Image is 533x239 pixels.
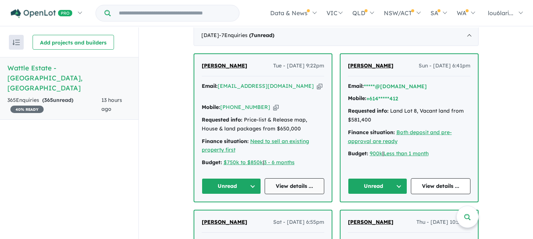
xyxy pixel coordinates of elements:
div: Price-list & Release map, House & land packages from $650,000 [202,116,324,133]
strong: Budget: [348,150,368,157]
a: Both deposit and pre-approval are ready [348,129,452,145]
a: [PERSON_NAME] [348,218,393,227]
strong: Email: [348,83,364,89]
a: $750k to $850k [224,159,263,166]
strong: ( unread) [249,32,274,39]
span: [PERSON_NAME] [202,62,247,69]
span: [PERSON_NAME] [348,219,393,225]
a: [EMAIL_ADDRESS][DOMAIN_NAME] [218,83,314,89]
span: [PERSON_NAME] [202,219,247,225]
h5: Wattle Estate - [GEOGRAPHIC_DATA] , [GEOGRAPHIC_DATA] [7,63,131,93]
span: - 7 Enquir ies [219,32,274,39]
strong: Budget: [202,159,222,166]
img: Openlot PRO Logo White [11,9,73,18]
strong: Finance situation: [202,138,249,145]
a: 3 - 6 months [264,159,295,166]
strong: ( unread) [42,97,73,103]
button: Add projects and builders [33,35,114,50]
a: Need to sell an existing property first [202,138,309,153]
button: Unread [202,178,261,194]
input: Try estate name, suburb, builder or developer [112,5,238,21]
span: lou6lari... [488,9,513,17]
a: Less than 1 month [383,150,429,157]
strong: Mobile: [348,95,366,102]
span: Thu - [DATE] 10:53am [416,218,470,227]
strong: Requested info: [202,116,242,123]
a: View details ... [265,178,324,194]
a: View details ... [411,178,470,194]
button: Unread [348,178,408,194]
strong: Mobile: [202,104,220,110]
div: Land Lot 8, Vacant land from $581,400 [348,107,470,125]
span: Tue - [DATE] 9:22pm [273,62,324,70]
span: Sat - [DATE] 6:55pm [273,218,324,227]
a: [PERSON_NAME] [202,218,247,227]
strong: Requested info: [348,107,389,114]
span: [PERSON_NAME] [348,62,393,69]
a: [PHONE_NUMBER] [220,104,270,110]
a: 900k [370,150,382,157]
div: | [202,158,324,167]
button: Copy [317,82,322,90]
div: 365 Enquir ies [7,96,101,114]
div: | [348,149,470,158]
a: [PERSON_NAME] [348,62,393,70]
span: 7 [251,32,254,39]
span: 365 [44,97,53,103]
strong: Email: [202,83,218,89]
img: sort.svg [13,40,20,45]
span: 13 hours ago [101,97,122,112]
span: 40 % READY [10,106,44,113]
div: [DATE] [194,25,479,46]
a: [PERSON_NAME] [202,62,247,70]
button: Copy [273,103,279,111]
strong: Finance situation: [348,129,395,136]
span: Sun - [DATE] 6:41pm [419,62,470,70]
